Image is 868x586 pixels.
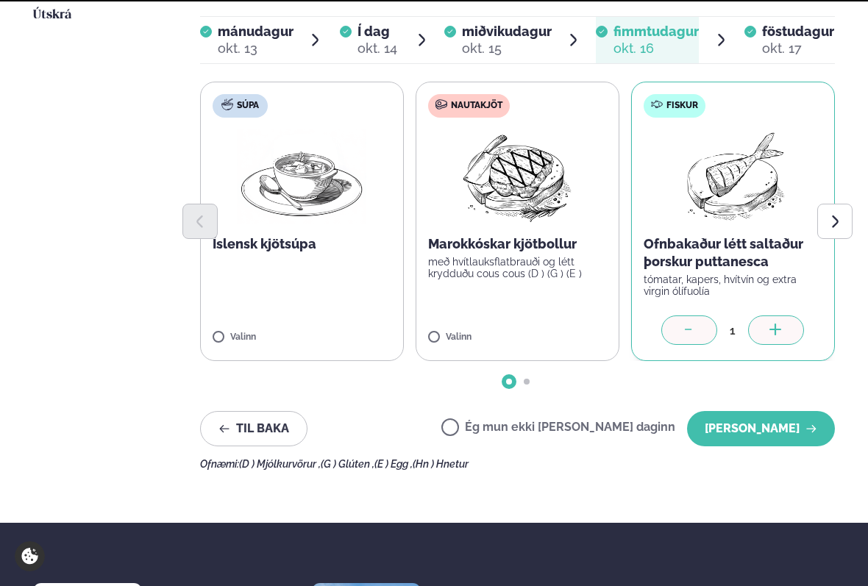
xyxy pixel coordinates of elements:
span: Go to slide 1 [506,379,512,385]
span: mánudagur [218,24,294,39]
span: föstudagur [762,24,834,39]
div: 1 [717,322,748,339]
button: [PERSON_NAME] [687,411,835,446]
p: Marokkóskar kjötbollur [428,235,607,253]
span: Nautakjöt [451,100,502,112]
div: okt. 13 [218,40,294,57]
span: (G ) Glúten , [321,458,374,470]
div: okt. 15 [462,40,552,57]
span: (E ) Egg , [374,458,413,470]
span: Í dag [357,23,397,40]
span: Go to slide 2 [524,379,530,385]
p: tómatar, kapers, hvítvín og extra virgin ólífuolía [644,274,822,297]
button: Next slide [817,204,853,239]
span: Fiskur [666,100,698,112]
span: fimmtudagur [613,24,699,39]
span: Súpa [237,100,259,112]
span: Útskrá [33,9,71,21]
div: Ofnæmi: [200,458,836,470]
div: okt. 17 [762,40,834,57]
img: Beef-Meat.png [452,129,583,224]
div: okt. 16 [613,40,699,57]
a: Útskrá [33,7,71,24]
p: Íslensk kjötsúpa [213,235,391,253]
button: Til baka [200,411,307,446]
button: Previous slide [182,204,218,239]
p: með hvítlauksflatbrauði og létt krydduðu cous cous (D ) (G ) (E ) [428,256,607,279]
img: fish.svg [651,99,663,110]
a: Cookie settings [15,541,45,571]
span: miðvikudagur [462,24,552,39]
p: Ofnbakaður létt saltaður þorskur puttanesca [644,235,822,271]
img: beef.svg [435,99,447,110]
span: (D ) Mjólkurvörur , [239,458,321,470]
img: Fish.png [668,129,798,224]
div: okt. 14 [357,40,397,57]
img: Soup.png [237,129,366,224]
img: soup.svg [221,99,233,110]
span: (Hn ) Hnetur [413,458,469,470]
